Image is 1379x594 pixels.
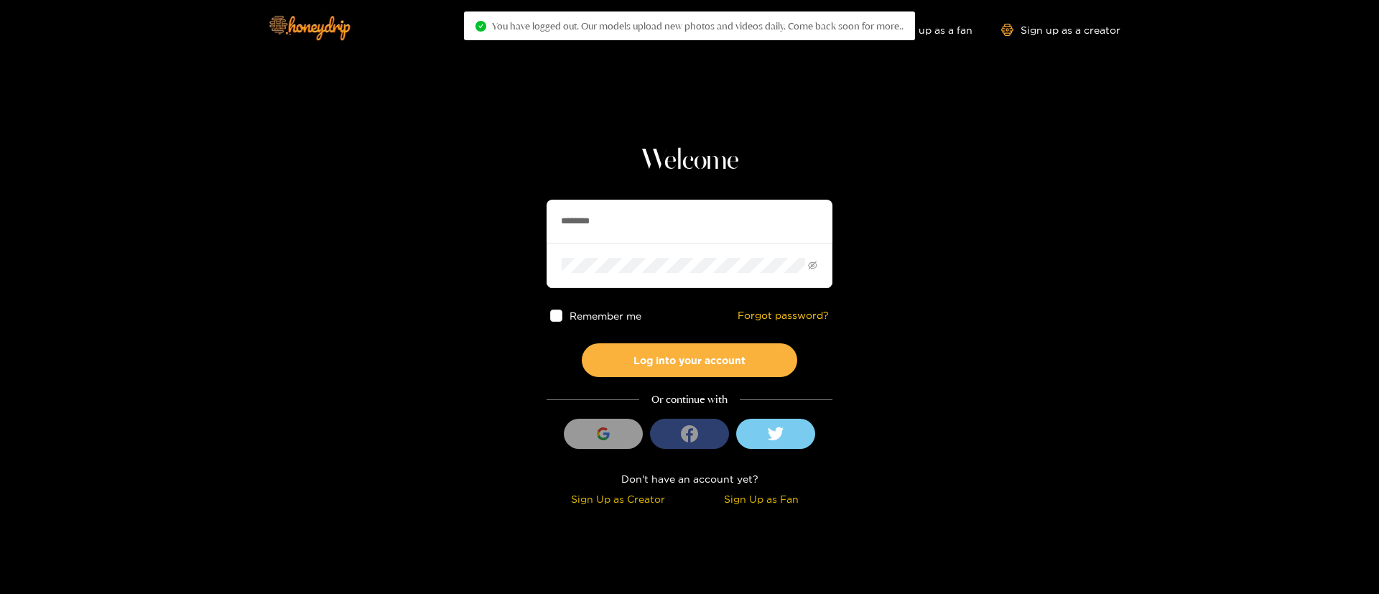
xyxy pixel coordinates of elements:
a: Forgot password? [738,310,829,322]
span: check-circle [475,21,486,32]
span: Remember me [570,310,641,321]
button: Log into your account [582,343,797,377]
div: Or continue with [547,391,832,408]
h1: Welcome [547,144,832,178]
a: Sign up as a creator [1001,24,1120,36]
span: eye-invisible [808,261,817,270]
span: You have logged out. Our models upload new photos and videos daily. Come back soon for more.. [492,20,904,32]
div: Sign Up as Creator [550,491,686,507]
div: Don't have an account yet? [547,470,832,487]
a: Sign up as a fan [874,24,972,36]
div: Sign Up as Fan [693,491,829,507]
